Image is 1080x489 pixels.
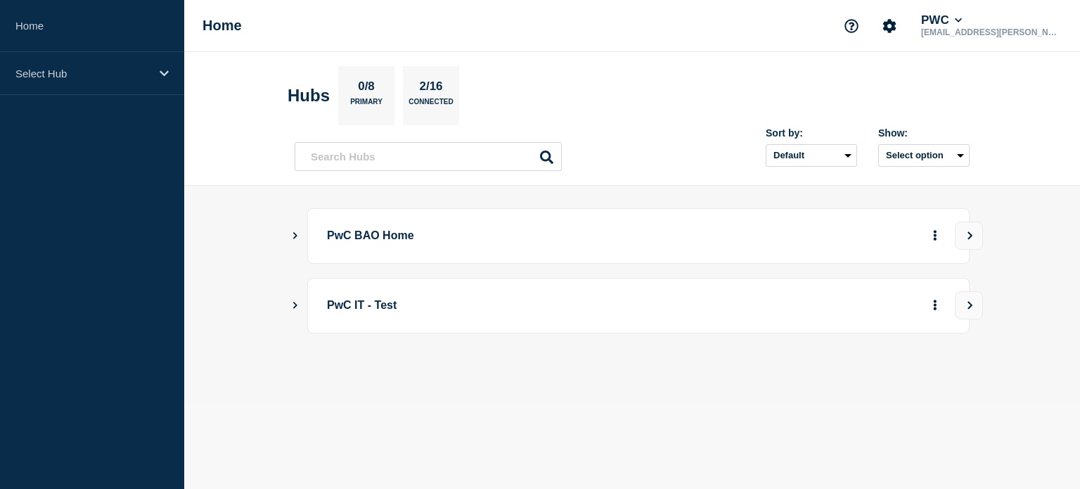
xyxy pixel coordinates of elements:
select: Sort by [766,144,857,167]
p: 2/16 [414,80,448,98]
button: Account settings [875,11,904,41]
button: PWC [918,13,965,27]
p: [EMAIL_ADDRESS][PERSON_NAME][PERSON_NAME][DOMAIN_NAME] [918,27,1065,37]
button: Show Connected Hubs [292,231,299,241]
button: More actions [926,223,944,249]
div: Sort by: [766,127,857,139]
p: 0/8 [353,80,380,98]
button: Support [837,11,866,41]
button: More actions [926,293,944,319]
div: Show: [878,127,970,139]
button: Show Connected Hubs [292,300,299,311]
p: PwC BAO Home [327,223,716,249]
p: Select Hub [15,68,150,80]
button: View [955,222,983,250]
button: Select option [878,144,970,167]
input: Search Hubs [295,142,562,171]
h1: Home [202,18,242,34]
button: View [955,291,983,319]
p: Connected [409,98,453,113]
p: PwC IT - Test [327,293,716,319]
h2: Hubs [288,86,330,106]
p: Primary [350,98,382,113]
